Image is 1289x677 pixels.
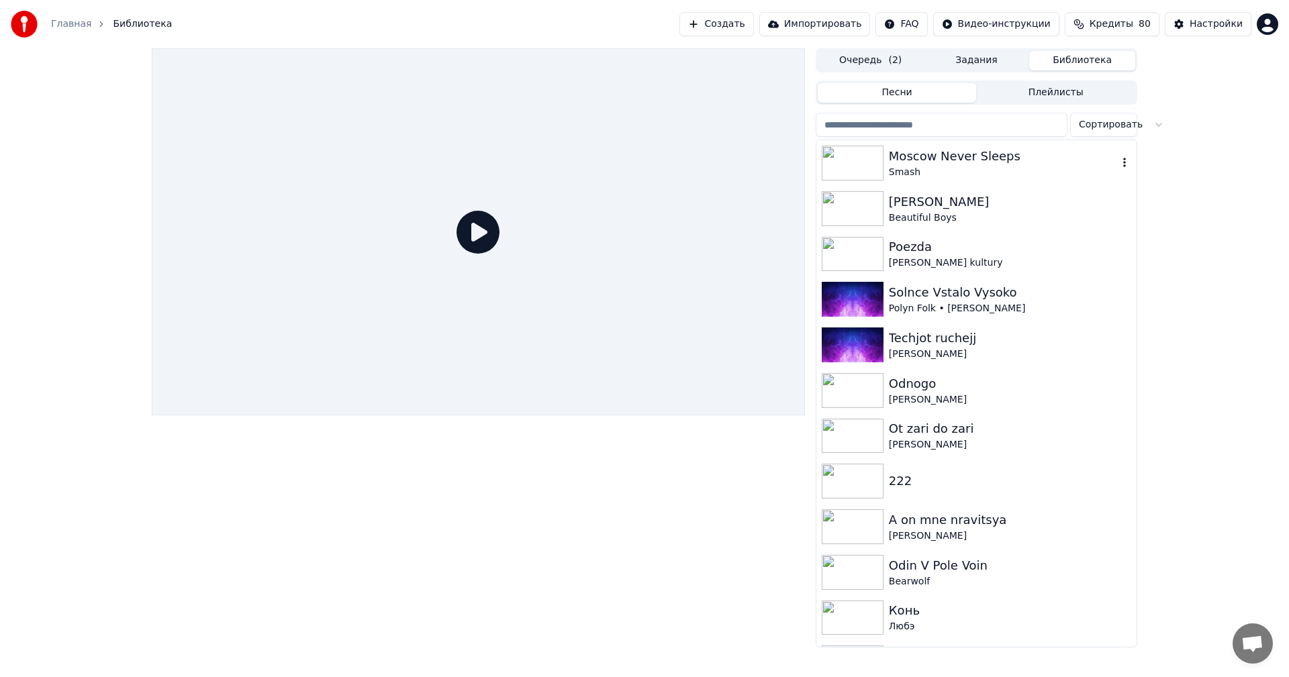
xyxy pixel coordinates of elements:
[889,166,1118,179] div: Smash
[889,620,1131,633] div: Любэ
[889,511,1131,529] div: A on mne nravitsya
[889,472,1131,490] div: 222
[889,147,1118,166] div: Moscow Never Sleeps
[1233,623,1273,664] div: Открытый чат
[51,17,91,31] a: Главная
[1165,12,1251,36] button: Настройки
[889,419,1131,438] div: Ot zari do zari
[889,556,1131,575] div: Odin V Pole Voin
[889,329,1131,348] div: Techjot ruchejj
[1190,17,1243,31] div: Настройки
[889,211,1131,225] div: Beautiful Boys
[818,51,924,70] button: Очередь
[976,83,1135,103] button: Плейлисты
[889,348,1131,361] div: [PERSON_NAME]
[888,54,902,67] span: ( 2 )
[51,17,172,31] nav: breadcrumb
[679,12,753,36] button: Создать
[1079,118,1143,132] span: Сортировать
[889,238,1131,256] div: Poezda
[889,529,1131,543] div: [PERSON_NAME]
[889,283,1131,302] div: Solnce Vstalo Vysoko
[875,12,927,36] button: FAQ
[889,575,1131,588] div: Bearwolf
[818,83,977,103] button: Песни
[933,12,1059,36] button: Видео-инструкции
[1065,12,1159,36] button: Кредиты80
[11,11,38,38] img: youka
[113,17,172,31] span: Библиотека
[924,51,1030,70] button: Задания
[1090,17,1133,31] span: Кредиты
[1029,51,1135,70] button: Библиотека
[889,193,1131,211] div: [PERSON_NAME]
[889,256,1131,270] div: [PERSON_NAME] kultury
[889,393,1131,407] div: [PERSON_NAME]
[889,438,1131,452] div: [PERSON_NAME]
[889,374,1131,393] div: Odnogo
[759,12,871,36] button: Импортировать
[889,302,1131,315] div: Polyn Folk • [PERSON_NAME]
[889,601,1131,620] div: Конь
[1139,17,1151,31] span: 80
